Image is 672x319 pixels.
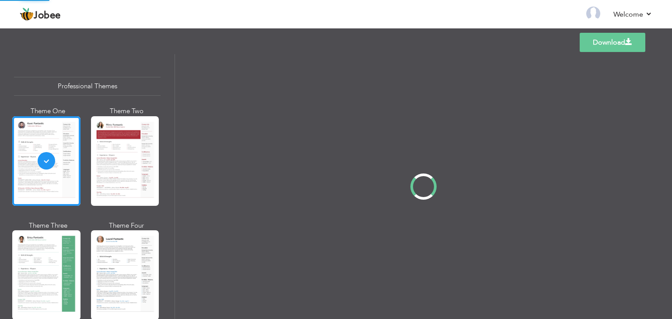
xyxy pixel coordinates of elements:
a: Welcome [613,9,652,20]
img: Profile Img [586,7,600,21]
a: Download [580,33,645,52]
span: Jobee [34,11,61,21]
img: jobee.io [20,7,34,21]
a: Jobee [20,7,61,21]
